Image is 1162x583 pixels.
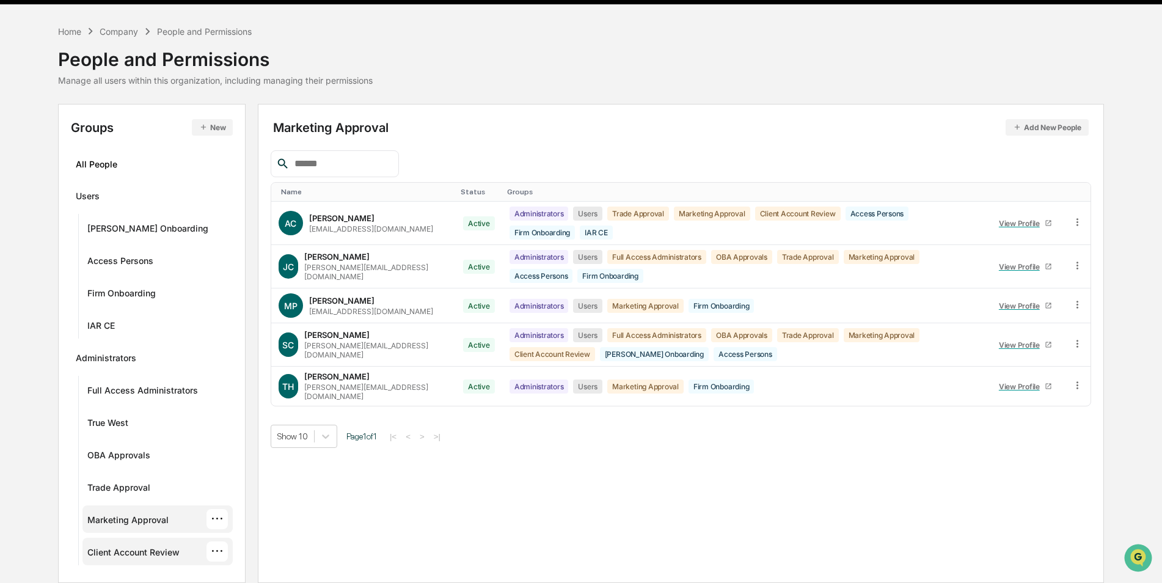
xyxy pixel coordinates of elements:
div: ··· [206,509,228,529]
div: Toggle SortBy [281,188,451,196]
span: SC [282,340,294,350]
span: AC [285,218,296,229]
div: Active [463,299,495,313]
img: 1746055101610-c473b297-6a78-478c-a979-82029cc54cd1 [12,94,34,116]
div: Active [463,216,495,230]
div: Access Persons [846,207,909,221]
div: Toggle SortBy [1074,188,1086,196]
div: Company [100,26,138,37]
span: Preclearance [24,154,79,166]
div: Client Account Review [87,547,180,562]
span: Page 1 of 1 [346,431,377,441]
div: Administrators [510,207,569,221]
div: People and Permissions [58,38,373,70]
div: True West [87,417,128,432]
button: New [192,119,233,136]
span: JC [283,262,294,272]
div: Administrators [76,353,136,367]
button: Add New People [1006,119,1089,136]
div: Active [463,380,495,394]
div: [PERSON_NAME] [304,372,370,381]
div: Administrators [510,380,569,394]
div: [PERSON_NAME] Onboarding [87,223,208,238]
div: Client Account Review [510,347,595,361]
div: Marketing Approval [273,119,1089,136]
div: [PERSON_NAME] Onboarding [600,347,709,361]
div: Full Access Administrators [87,385,198,400]
a: View Profile [993,257,1057,276]
a: 🖐️Preclearance [7,149,84,171]
div: Access Persons [510,269,573,283]
div: Access Persons [87,255,153,270]
div: Users [573,299,602,313]
div: Toggle SortBy [507,188,982,196]
div: Marketing Approval [607,380,684,394]
a: View Profile [993,335,1057,354]
div: Trade Approval [777,328,839,342]
p: How can we help? [12,26,222,45]
div: Access Persons [714,347,777,361]
div: Users [573,328,602,342]
div: Administrators [510,328,569,342]
a: 🔎Data Lookup [7,172,82,194]
span: Pylon [122,207,148,216]
div: Full Access Administrators [607,250,706,264]
div: Firm Onboarding [87,288,156,302]
div: [PERSON_NAME][EMAIL_ADDRESS][DOMAIN_NAME] [304,383,448,401]
div: Trade Approval [607,207,669,221]
div: View Profile [999,382,1045,391]
button: >| [430,431,444,442]
button: |< [386,431,400,442]
div: OBA Approvals [87,450,150,464]
div: View Profile [999,340,1045,350]
div: 🔎 [12,178,22,188]
div: Administrators [510,299,569,313]
button: < [402,431,414,442]
div: Marketing Approval [844,250,920,264]
div: Client Account Review [755,207,841,221]
div: View Profile [999,301,1045,310]
div: Firm Onboarding [689,299,754,313]
div: 🗄️ [89,155,98,165]
div: [PERSON_NAME] [304,330,370,340]
div: Home [58,26,81,37]
div: We're available if you need us! [42,106,155,116]
div: Marketing Approval [674,207,750,221]
div: [PERSON_NAME][EMAIL_ADDRESS][DOMAIN_NAME] [304,341,448,359]
div: 🖐️ [12,155,22,165]
button: Start new chat [208,97,222,112]
div: [PERSON_NAME][EMAIL_ADDRESS][DOMAIN_NAME] [304,263,448,281]
span: Attestations [101,154,152,166]
div: Toggle SortBy [461,188,497,196]
div: IAR CE [580,226,613,240]
button: > [416,431,428,442]
div: Marketing Approval [607,299,684,313]
a: View Profile [993,377,1057,396]
div: Users [573,380,602,394]
div: Marketing Approval [87,515,169,529]
div: Toggle SortBy [991,188,1059,196]
div: [EMAIL_ADDRESS][DOMAIN_NAME] [309,307,433,316]
div: IAR CE [87,320,115,335]
div: Trade Approval [777,250,839,264]
span: TH [282,381,294,392]
div: Users [573,207,602,221]
div: Users [573,250,602,264]
div: [PERSON_NAME] [304,252,370,262]
div: Manage all users within this organization, including managing their permissions [58,75,373,86]
div: Active [463,260,495,274]
div: Groups [71,119,233,136]
div: Firm Onboarding [689,380,754,394]
div: Firm Onboarding [577,269,643,283]
div: Trade Approval [87,482,150,497]
div: View Profile [999,219,1045,228]
div: ··· [206,541,228,562]
a: Powered byPylon [86,207,148,216]
span: Data Lookup [24,177,77,189]
div: OBA Approvals [711,250,772,264]
div: Marketing Approval [844,328,920,342]
div: [PERSON_NAME] [309,213,375,223]
div: [EMAIL_ADDRESS][DOMAIN_NAME] [309,224,433,233]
